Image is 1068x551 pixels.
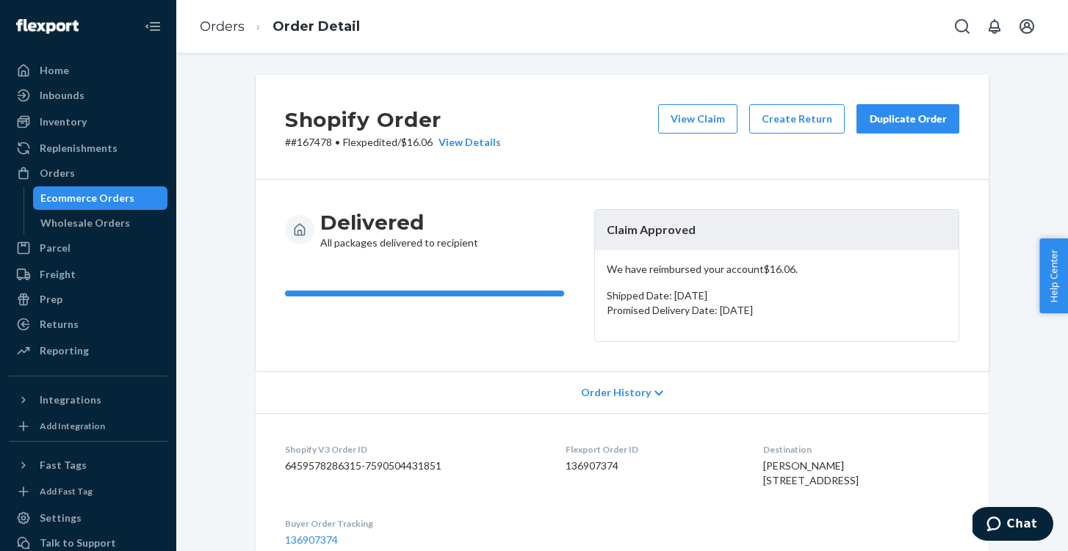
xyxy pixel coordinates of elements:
p: Shipped Date: [DATE] [607,288,947,303]
div: Replenishments [40,141,118,156]
div: Duplicate Order [869,112,947,126]
a: Home [9,59,167,82]
div: All packages delivered to recipient [320,209,478,250]
h3: Delivered [320,209,478,236]
div: Returns [40,317,79,332]
div: Integrations [40,393,101,407]
button: Open account menu [1012,12,1042,41]
img: Flexport logo [16,19,79,34]
div: Wholesale Orders [40,216,130,230]
dt: Flexport Order ID [566,443,739,456]
div: Fast Tags [40,458,87,472]
span: Order History [581,385,651,400]
a: Replenishments [9,136,167,160]
iframe: Opens a widget where you can chat to one of our agents [973,507,1053,544]
a: Orders [200,18,245,34]
span: • [335,136,340,148]
button: View Details [433,135,501,150]
button: Open notifications [980,12,1009,41]
div: Add Integration [40,420,105,432]
a: Add Fast Tag [9,483,167,500]
div: Talk to Support [40,536,116,550]
div: Reporting [40,343,89,358]
div: Inventory [40,114,87,129]
div: Freight [40,267,76,282]
dd: 6459578286315-7590504431851 [285,459,542,473]
dt: Buyer Order Tracking [285,517,542,530]
dt: Shopify V3 Order ID [285,443,542,456]
a: Parcel [9,236,167,260]
a: Add Integration [9,417,167,435]
a: Ecommerce Orders [33,186,168,210]
dt: Destination [763,443,959,456]
button: View Claim [658,104,737,134]
button: Integrations [9,388,167,412]
button: Create Return [749,104,845,134]
div: Ecommerce Orders [40,191,134,205]
p: Promised Delivery Date: [DATE] [607,303,947,318]
p: We have reimbursed your account $16.06 . [607,262,947,277]
div: Inbounds [40,88,84,103]
span: Flexpedited [343,136,397,148]
a: Inbounds [9,84,167,107]
dd: 136907374 [566,459,739,473]
p: # #167478 / $16.06 [285,135,501,150]
div: Settings [40,511,82,525]
a: Reporting [9,339,167,362]
a: Order Detail [273,18,360,34]
div: Home [40,63,69,78]
a: Inventory [9,110,167,134]
button: Close Navigation [138,12,167,41]
button: Fast Tags [9,453,167,477]
button: Duplicate Order [856,104,959,134]
a: Prep [9,288,167,311]
button: Open Search Box [948,12,977,41]
a: 136907374 [285,533,338,546]
a: Wholesale Orders [33,211,168,235]
h2: Shopify Order [285,104,501,135]
div: Parcel [40,241,71,255]
a: Returns [9,313,167,336]
a: Settings [9,506,167,530]
div: Orders [40,166,75,180]
header: Claim Approved [595,210,959,250]
div: Prep [40,292,62,307]
button: Help Center [1039,238,1068,313]
a: Freight [9,263,167,286]
span: [PERSON_NAME] [STREET_ADDRESS] [763,459,859,486]
a: Orders [9,161,167,185]
ol: breadcrumbs [188,5,372,48]
div: Add Fast Tag [40,485,93,497]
